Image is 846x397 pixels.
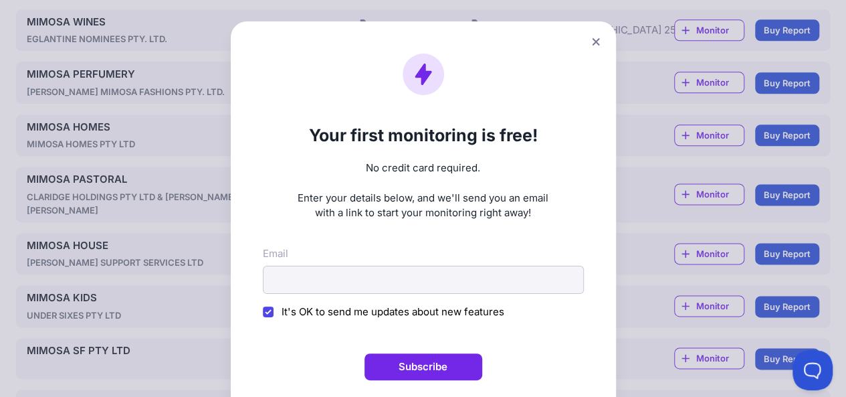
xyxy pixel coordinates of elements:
[263,125,584,145] h2: Your first monitoring is free!
[792,350,833,390] iframe: Toggle Customer Support
[263,161,584,176] p: No credit card required.
[364,353,482,380] button: Subscribe
[263,246,288,262] label: Email
[263,191,584,221] p: Enter your details below, and we'll send you an email with a link to start your monitoring right ...
[282,305,504,318] span: It's OK to send me updates about new features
